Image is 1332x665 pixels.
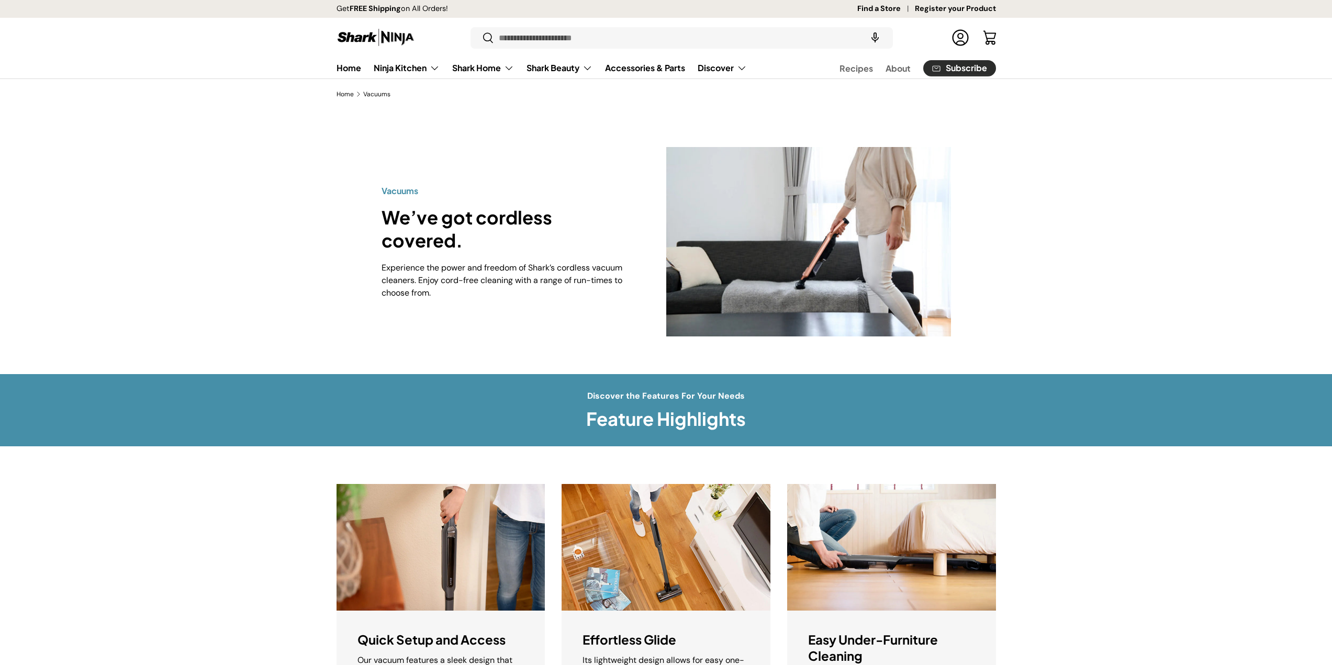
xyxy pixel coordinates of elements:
[382,185,633,197] p: Vacuums
[814,58,996,78] nav: Secondary
[886,58,911,78] a: About
[923,60,996,76] a: Subscribe
[915,3,996,15] a: Register your Product
[452,58,514,78] a: Shark Home
[698,58,747,78] a: Discover
[337,27,415,48] img: Shark Ninja Philippines
[520,58,599,78] summary: Shark Beauty
[946,64,987,72] span: Subscribe
[605,58,685,78] a: Accessories & Parts
[583,632,676,648] h3: Effortless Glide
[587,390,745,401] strong: Discover the Features For Your Needs
[367,58,446,78] summary: Ninja Kitchen
[527,58,592,78] a: Shark Beauty
[808,632,975,664] h3: Easy Under-Furniture Cleaning
[337,89,996,99] nav: Breadcrumbs
[337,3,448,15] p: Get on All Orders!
[840,58,873,78] a: Recipes
[382,206,633,253] h2: We’ve got cordless covered.
[691,58,753,78] summary: Discover
[350,4,401,13] strong: FREE Shipping
[446,58,520,78] summary: Shark Home
[858,26,892,49] speech-search-button: Search by voice
[857,3,915,15] a: Find a Store
[337,58,747,78] nav: Primary
[374,58,440,78] a: Ninja Kitchen
[357,632,506,648] h3: Quick Setup and Access
[337,91,354,97] a: Home
[337,58,361,78] a: Home
[586,407,746,431] h3: Feature Highlights
[382,262,633,299] p: Experience the power and freedom of Shark’s cordless vacuum cleaners. Enjoy cord-free cleaning wi...
[363,91,390,97] a: Vacuums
